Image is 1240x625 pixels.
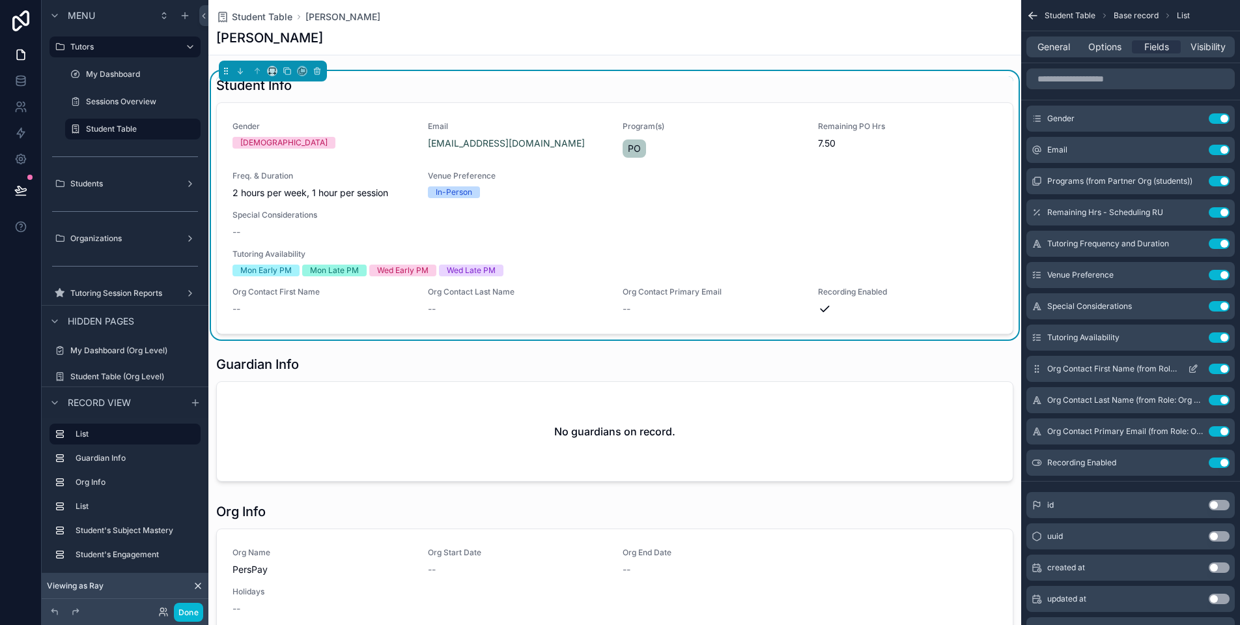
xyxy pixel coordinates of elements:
[1047,562,1085,573] span: created at
[76,477,195,487] label: Org Info
[70,42,175,52] label: Tutors
[65,119,201,139] a: Student Table
[818,287,998,297] span: Recording Enabled
[49,340,201,361] a: My Dashboard (Org Level)
[86,124,193,134] label: Student Table
[216,29,323,47] h1: [PERSON_NAME]
[65,91,201,112] a: Sessions Overview
[428,287,608,297] span: Org Contact Last Name
[174,603,203,622] button: Done
[76,525,195,536] label: Student's Subject Mastery
[818,137,998,150] span: 7.50
[305,10,380,23] a: [PERSON_NAME]
[232,171,412,181] span: Freq. & Duration
[68,396,131,409] span: Record view
[428,121,608,132] span: Email
[86,96,198,107] label: Sessions Overview
[1047,113,1075,124] span: Gender
[232,186,412,199] span: 2 hours per week, 1 hour per session
[1047,531,1063,542] span: uuid
[436,186,472,198] div: In-Person
[216,76,292,94] h1: Student Info
[818,121,998,132] span: Remaining PO Hrs
[428,302,436,315] span: --
[377,265,429,276] div: Wed Early PM
[49,173,201,194] a: Students
[232,225,240,239] span: --
[70,345,198,356] label: My Dashboard (Org Level)
[623,302,630,315] span: --
[232,210,997,220] span: Special Considerations
[623,121,802,132] span: Program(s)
[86,69,198,80] label: My Dashboard
[76,501,195,512] label: List
[76,429,190,439] label: List
[76,549,195,560] label: Student's Engagement
[232,249,997,259] span: Tutoring Availability
[1144,40,1169,53] span: Fields
[623,287,802,297] span: Org Contact Primary Email
[42,418,208,578] div: scrollable content
[49,283,201,304] a: Tutoring Session Reports
[240,265,292,276] div: Mon Early PM
[1047,239,1169,249] span: Tutoring Frequency and Duration
[1047,176,1192,186] span: Programs (from Partner Org (students))
[240,137,328,149] div: [DEMOGRAPHIC_DATA]
[65,64,201,85] a: My Dashboard
[1047,500,1054,510] span: id
[1191,40,1226,53] span: Visibility
[1114,10,1159,21] span: Base record
[70,233,180,244] label: Organizations
[628,142,641,155] span: PO
[428,137,585,150] a: [EMAIL_ADDRESS][DOMAIN_NAME]
[68,9,95,22] span: Menu
[1045,10,1095,21] span: Student Table
[1047,332,1120,343] span: Tutoring Availability
[1047,364,1177,374] span: Org Contact First Name (from Role: Org Contacts)
[1047,395,1204,405] span: Org Contact Last Name (from Role: Org Contacts)
[1037,40,1070,53] span: General
[70,179,180,189] label: Students
[76,453,195,463] label: Guardian Info
[217,103,1013,334] a: Gender[DEMOGRAPHIC_DATA]Email[EMAIL_ADDRESS][DOMAIN_NAME]Program(s)PORemaining PO Hrs7.50Freq. & ...
[1047,270,1114,280] span: Venue Preference
[1047,145,1067,155] span: Email
[232,287,412,297] span: Org Contact First Name
[70,371,198,382] label: Student Table (Org Level)
[47,581,104,591] span: Viewing as Ray
[1047,301,1132,312] span: Special Considerations
[49,228,201,249] a: Organizations
[232,10,292,23] span: Student Table
[310,265,359,276] div: Mon Late PM
[70,288,180,298] label: Tutoring Session Reports
[68,315,134,328] span: Hidden pages
[447,265,496,276] div: Wed Late PM
[1047,426,1204,437] span: Org Contact Primary Email (from Role: Org Contacts)
[49,366,201,387] a: Student Table (Org Level)
[428,171,608,181] span: Venue Preference
[232,121,412,132] span: Gender
[1047,458,1116,468] span: Recording Enabled
[1177,10,1190,21] span: List
[1088,40,1121,53] span: Options
[1047,594,1086,604] span: updated at
[49,36,201,57] a: Tutors
[216,10,292,23] a: Student Table
[232,302,240,315] span: --
[1047,207,1163,218] span: Remaining Hrs - Scheduling RU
